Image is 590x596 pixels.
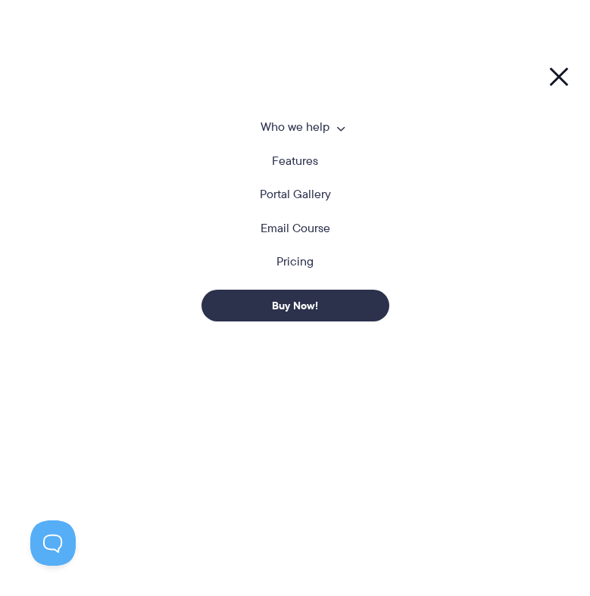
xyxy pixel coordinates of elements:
iframe: Toggle Customer Support [30,520,76,566]
a: Portal Gallery [260,188,331,200]
a: Email Course [261,222,330,234]
a: Buy Now! [201,290,389,321]
a: Who we help [245,121,345,133]
a: Features [272,155,318,167]
a: Pricing [276,256,314,268]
